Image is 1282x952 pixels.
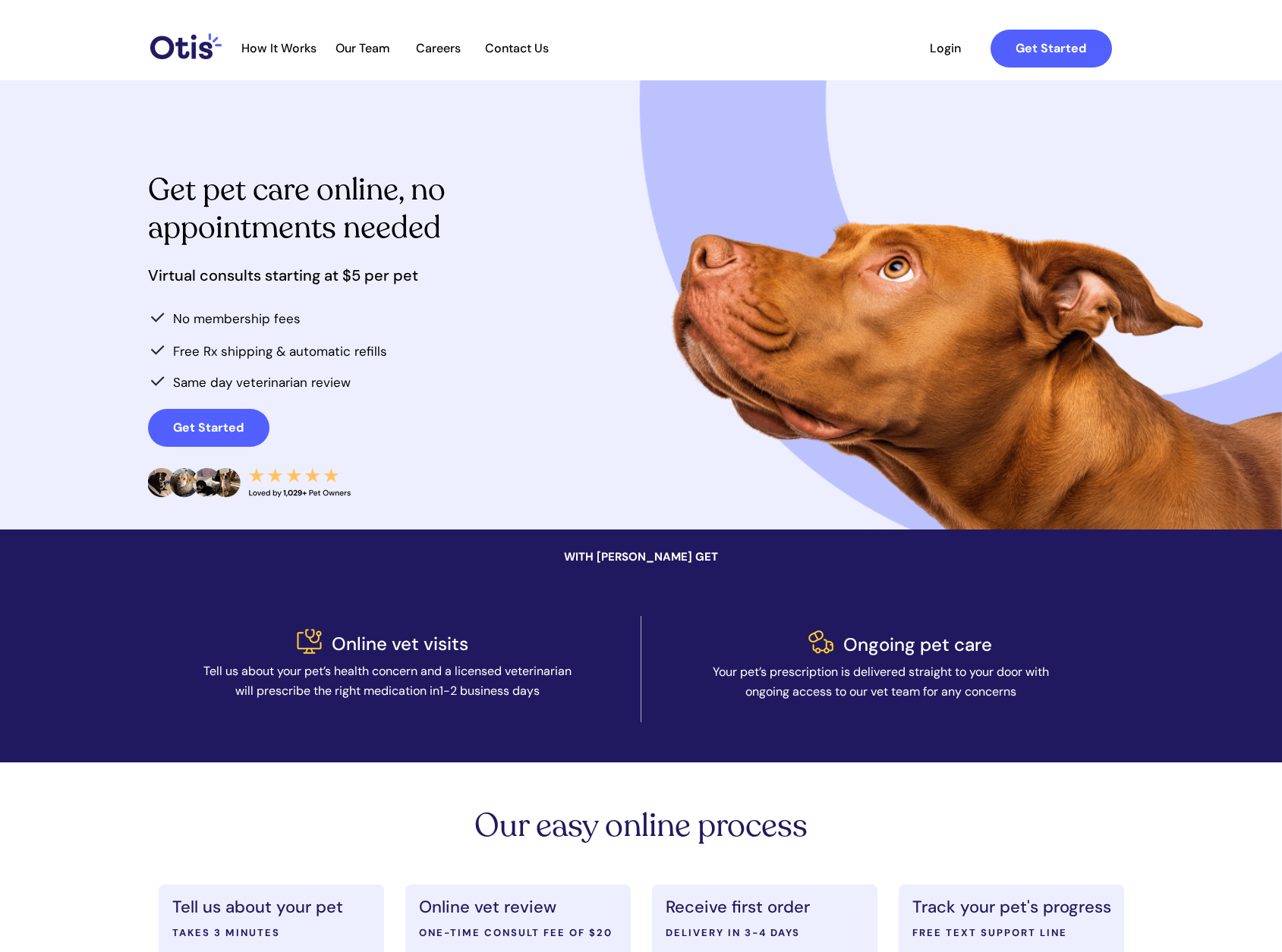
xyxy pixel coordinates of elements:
[912,926,1067,939] span: FREE TEXT SUPPORT LINE
[172,926,280,939] span: TAKES 3 MINUTES
[234,41,324,55] span: How It Works
[402,41,476,56] a: Careers
[148,409,269,447] a: Get Started
[148,169,446,248] span: Get pet care online, no appointments needed
[148,265,418,285] span: Virtual consults starting at $5 per pet
[332,632,468,655] span: Online vet visits
[419,926,613,939] span: ONE-TIME CONSULT FEE OF $20
[911,41,981,55] span: Login
[1016,40,1086,56] strong: Get Started
[402,41,476,55] span: Careers
[912,896,1111,918] span: Track your pet's progress
[474,804,808,847] span: Our easy online process
[439,683,540,699] span: 1-2 business days
[203,663,572,699] span: Tell us about your pet’s health concern and a licensed veterinarian will prescribe the right medi...
[326,41,400,55] span: Our Team
[173,419,244,435] strong: Get Started
[172,896,343,918] span: Tell us about your pet
[713,664,1049,699] span: Your pet’s prescription is delivered straight to your door with ongoing access to our vet team fo...
[666,926,800,939] span: DELIVERY IN 3-4 DAYS
[419,896,556,918] span: Online vet review
[173,374,351,391] span: Same day veterinarian review
[477,41,557,55] span: Contact Us
[477,41,557,56] a: Contact Us
[991,30,1112,68] a: Get Started
[173,310,301,327] span: No membership fees
[326,41,400,56] a: Our Team
[843,633,992,656] span: Ongoing pet care
[173,343,387,360] span: Free Rx shipping & automatic refills
[911,30,981,68] a: Login
[666,896,810,918] span: Receive first order
[234,41,324,56] a: How It Works
[564,549,718,564] span: WITH [PERSON_NAME] GET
